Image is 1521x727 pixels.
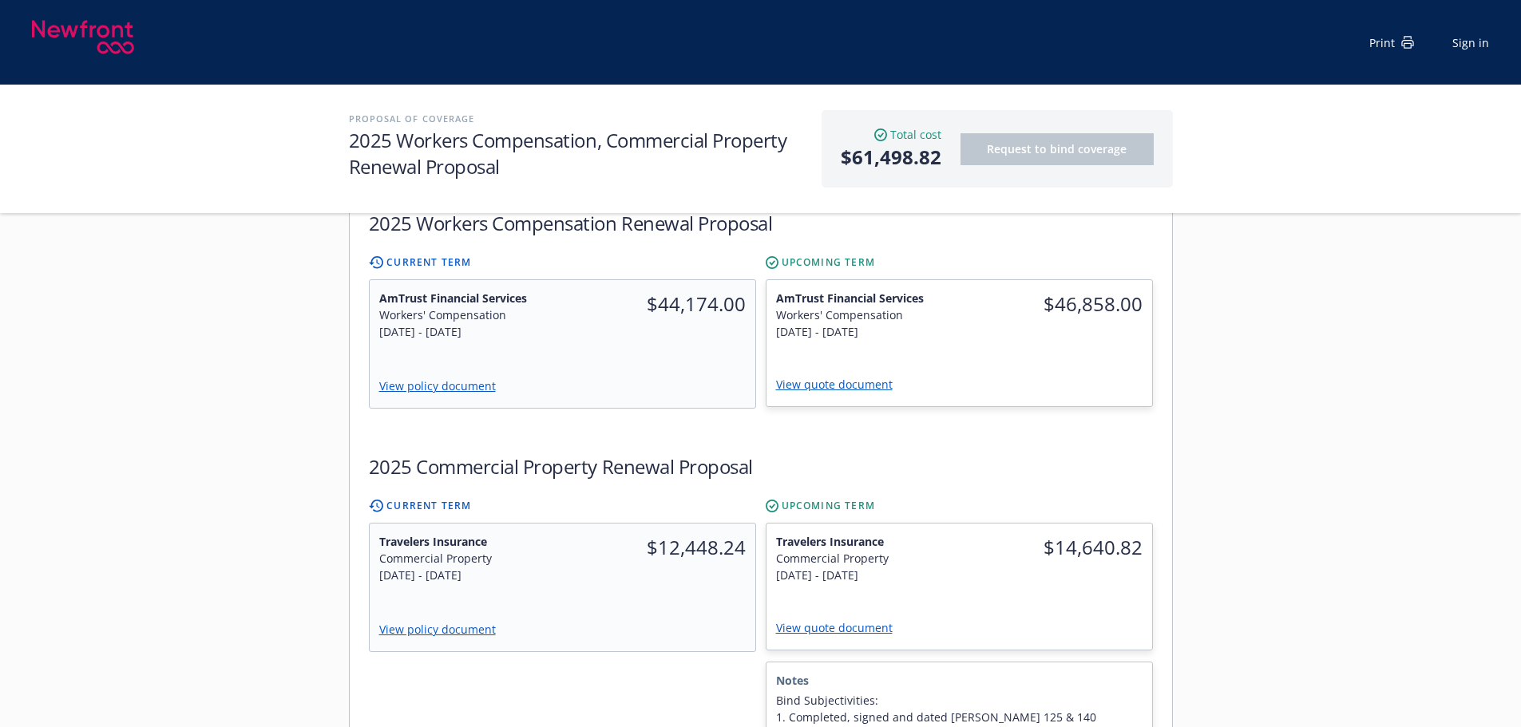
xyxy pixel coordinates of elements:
[379,290,553,306] span: AmTrust Financial Services
[987,141,1127,156] span: Request to bind coverage
[776,567,950,583] div: [DATE] - [DATE]
[776,620,905,635] a: View quote document
[776,306,950,323] div: Workers' Compensation
[349,110,806,127] h2: Proposal of coverage
[369,210,773,236] h1: 2025 Workers Compensation Renewal Proposal
[379,550,553,567] div: Commercial Property
[379,533,553,550] span: Travelers Insurance
[379,323,553,340] div: [DATE] - [DATE]
[379,567,553,583] div: [DATE] - [DATE]
[1369,34,1414,51] div: Print
[782,255,876,270] span: Upcoming Term
[776,377,905,392] a: View quote document
[386,499,471,513] span: Current Term
[776,550,950,567] div: Commercial Property
[776,533,950,550] span: Travelers Insurance
[1452,34,1489,51] a: Sign in
[369,453,753,480] h1: 2025 Commercial Property Renewal Proposal
[961,133,1154,165] button: Request to bind coverage
[968,290,1143,318] span: $46,858.00
[776,672,1143,689] span: Notes
[386,255,471,270] span: Current Term
[379,378,509,393] a: View policy document
[572,290,746,318] span: $44,174.00
[890,126,941,143] span: Total cost
[782,499,876,513] span: Upcoming Term
[349,127,806,180] h1: 2025 Workers Compensation, Commercial Property Renewal Proposal
[776,290,950,306] span: AmTrust Financial Services
[776,323,950,340] div: [DATE] - [DATE]
[379,306,553,323] div: Workers' Compensation
[572,533,746,562] span: $12,448.24
[379,622,509,637] a: View policy document
[968,533,1143,562] span: $14,640.82
[841,143,941,172] span: $61,498.82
